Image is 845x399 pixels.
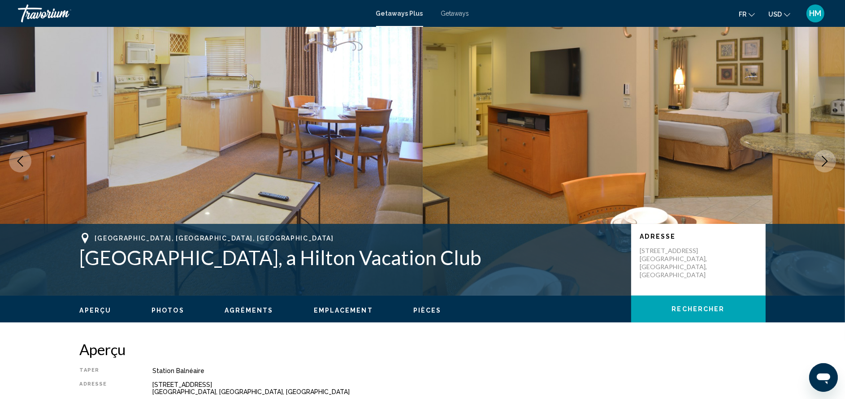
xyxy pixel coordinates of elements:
span: [GEOGRAPHIC_DATA], [GEOGRAPHIC_DATA], [GEOGRAPHIC_DATA] [95,235,334,242]
span: Photos [152,307,184,314]
button: Rechercher [631,296,766,322]
div: Station balnéaire [152,367,766,374]
a: Getaways [441,10,469,17]
button: Previous image [9,150,31,172]
span: Pièces [413,307,442,314]
iframe: Bouton de lancement de la fenêtre de messagerie [809,363,838,392]
button: Next image [814,150,836,172]
span: Aperçu [80,307,112,314]
a: Travorium [18,4,367,22]
div: [STREET_ADDRESS] [GEOGRAPHIC_DATA], [GEOGRAPHIC_DATA], [GEOGRAPHIC_DATA] [152,381,766,395]
div: Adresse [80,381,130,395]
button: User Menu [804,4,827,23]
span: HM [810,9,822,18]
span: Rechercher [672,306,725,313]
button: Emplacement [314,306,373,314]
button: Agréments [225,306,273,314]
button: Photos [152,306,184,314]
span: Agréments [225,307,273,314]
h2: Aperçu [80,340,766,358]
button: Change language [739,8,755,21]
p: [STREET_ADDRESS] [GEOGRAPHIC_DATA], [GEOGRAPHIC_DATA], [GEOGRAPHIC_DATA] [640,247,712,279]
span: fr [739,11,746,18]
div: Taper [80,367,130,374]
h1: [GEOGRAPHIC_DATA], a Hilton Vacation Club [80,246,622,269]
button: Change currency [768,8,790,21]
button: Aperçu [80,306,112,314]
a: Getaways Plus [376,10,423,17]
span: USD [768,11,782,18]
span: Emplacement [314,307,373,314]
p: Adresse [640,233,757,240]
button: Pièces [413,306,442,314]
